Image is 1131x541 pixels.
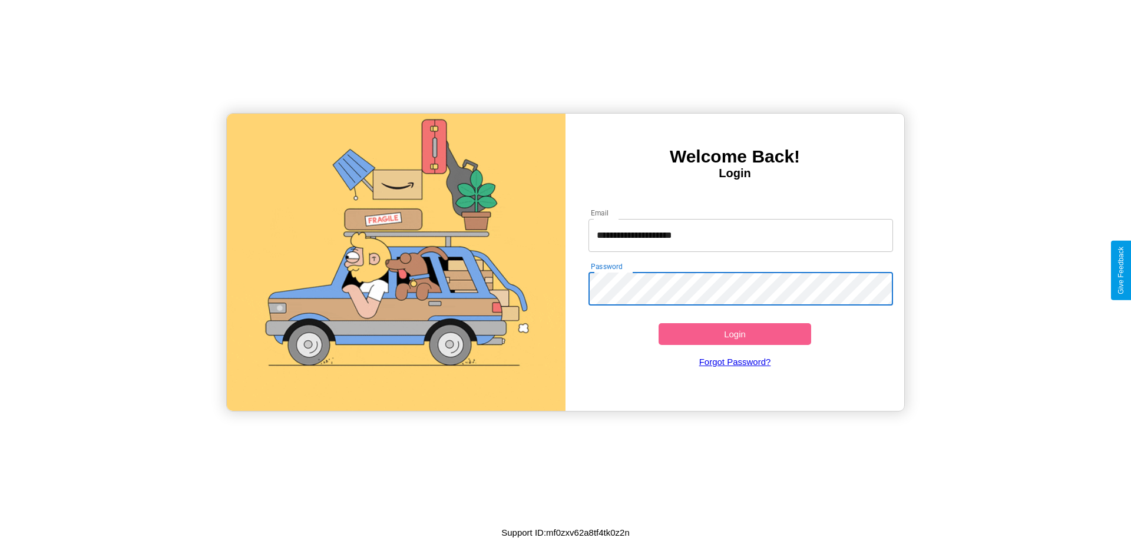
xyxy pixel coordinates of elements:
label: Password [591,261,622,271]
a: Forgot Password? [583,345,888,379]
p: Support ID: mf0zxv62a8tf4tk0z2n [501,525,630,540]
label: Email [591,208,609,218]
h3: Welcome Back! [565,147,904,167]
div: Give Feedback [1117,247,1125,294]
button: Login [659,323,811,345]
h4: Login [565,167,904,180]
img: gif [227,114,565,411]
